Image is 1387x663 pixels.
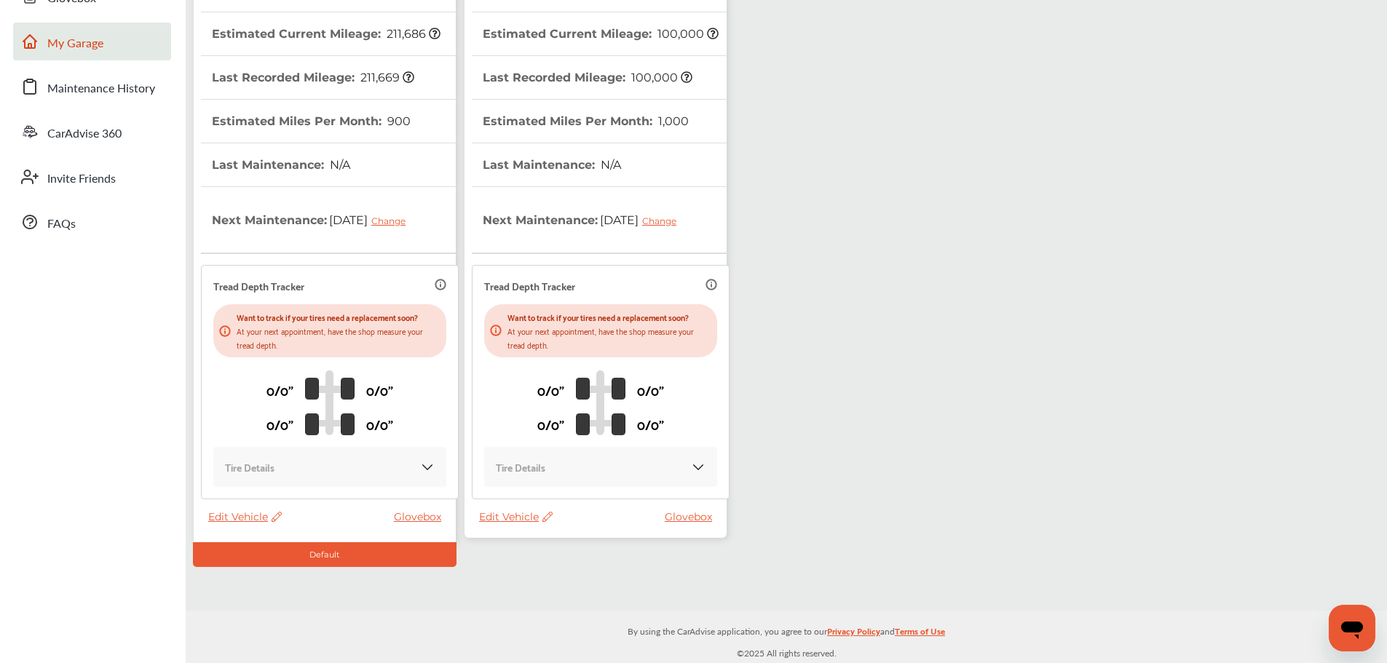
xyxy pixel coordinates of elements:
[598,158,621,172] span: N/A
[642,215,684,226] div: Change
[212,187,416,253] th: Next Maintenance :
[496,458,545,475] p: Tire Details
[371,215,413,226] div: Change
[656,114,689,128] span: 1,000
[655,27,719,41] span: 100,000
[47,34,103,53] span: My Garage
[213,277,304,294] p: Tread Depth Tracker
[47,215,76,234] span: FAQs
[895,623,945,646] a: Terms of Use
[47,79,155,98] span: Maintenance History
[186,623,1387,638] p: By using the CarAdvise application, you agree to our and
[637,413,664,435] p: 0/0"
[598,202,687,238] span: [DATE]
[384,27,440,41] span: 211,686
[13,23,171,60] a: My Garage
[507,310,711,324] p: Want to track if your tires need a replacement soon?
[237,310,440,324] p: Want to track if your tires need a replacement soon?
[537,413,564,435] p: 0/0"
[366,378,393,401] p: 0/0"
[186,611,1387,663] div: © 2025 All rights reserved.
[484,277,575,294] p: Tread Depth Tracker
[537,378,564,401] p: 0/0"
[47,170,116,188] span: Invite Friends
[212,100,411,143] th: Estimated Miles Per Month :
[47,124,122,143] span: CarAdvise 360
[665,510,719,523] a: Glovebox
[483,187,687,253] th: Next Maintenance :
[212,12,440,55] th: Estimated Current Mileage :
[483,100,689,143] th: Estimated Miles Per Month :
[328,158,350,172] span: N/A
[13,113,171,151] a: CarAdvise 360
[358,71,414,84] span: 211,669
[212,143,350,186] th: Last Maintenance :
[237,324,440,352] p: At your next appointment, have the shop measure your tread depth.
[13,68,171,106] a: Maintenance History
[13,158,171,196] a: Invite Friends
[366,413,393,435] p: 0/0"
[13,203,171,241] a: FAQs
[225,458,274,475] p: Tire Details
[479,510,553,523] span: Edit Vehicle
[394,510,448,523] a: Glovebox
[629,71,692,84] span: 100,000
[212,56,414,99] th: Last Recorded Mileage :
[193,542,457,567] div: Default
[1329,605,1375,651] iframe: Button to launch messaging window
[827,623,880,646] a: Privacy Policy
[208,510,282,523] span: Edit Vehicle
[266,413,293,435] p: 0/0"
[327,202,416,238] span: [DATE]
[266,378,293,401] p: 0/0"
[691,460,706,475] img: KOKaJQAAAABJRU5ErkJggg==
[385,114,411,128] span: 900
[507,324,711,352] p: At your next appointment, have the shop measure your tread depth.
[637,378,664,401] p: 0/0"
[576,370,625,435] img: tire_track_logo.b900bcbc.svg
[305,370,355,435] img: tire_track_logo.b900bcbc.svg
[483,12,719,55] th: Estimated Current Mileage :
[483,143,621,186] th: Last Maintenance :
[420,460,435,475] img: KOKaJQAAAABJRU5ErkJggg==
[483,56,692,99] th: Last Recorded Mileage :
